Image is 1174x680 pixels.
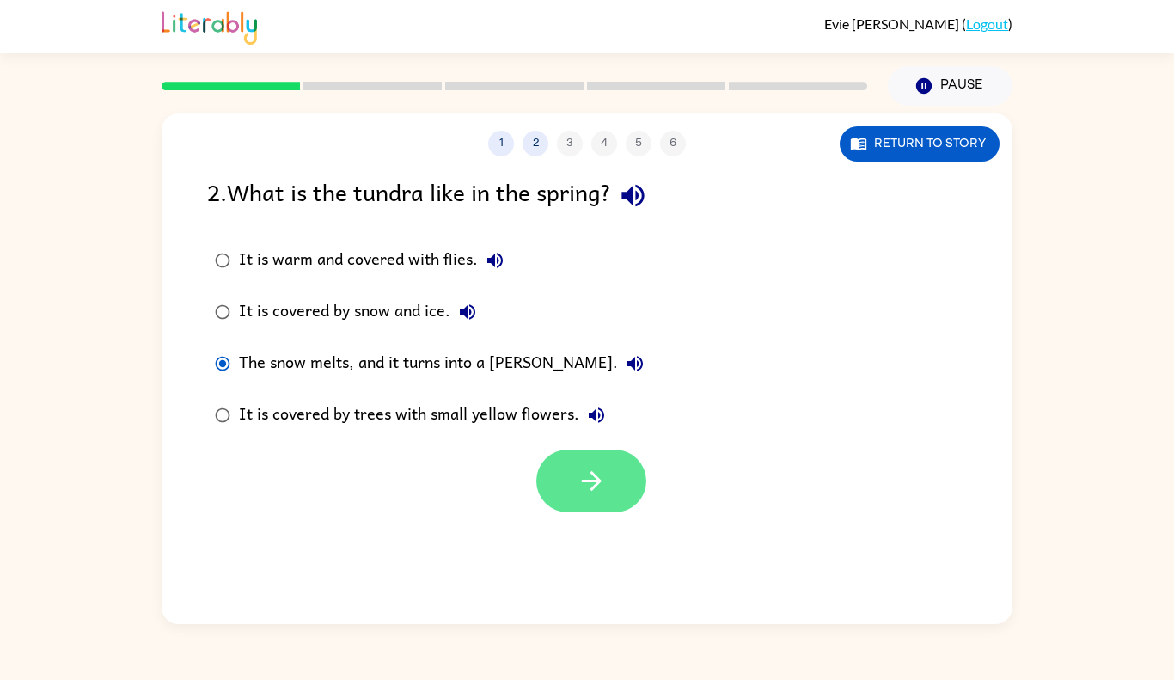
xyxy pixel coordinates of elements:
[207,174,967,217] div: 2 . What is the tundra like in the spring?
[450,295,485,329] button: It is covered by snow and ice.
[579,398,614,432] button: It is covered by trees with small yellow flowers.
[966,15,1008,32] a: Logout
[840,126,1000,162] button: Return to story
[239,398,614,432] div: It is covered by trees with small yellow flowers.
[523,131,548,156] button: 2
[478,243,512,278] button: It is warm and covered with flies.
[239,243,512,278] div: It is warm and covered with flies.
[239,295,485,329] div: It is covered by snow and ice.
[824,15,1012,32] div: ( )
[824,15,962,32] span: Evie [PERSON_NAME]
[239,346,652,381] div: The snow melts, and it turns into a [PERSON_NAME].
[488,131,514,156] button: 1
[618,346,652,381] button: The snow melts, and it turns into a [PERSON_NAME].
[162,7,257,45] img: Literably
[888,66,1012,106] button: Pause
